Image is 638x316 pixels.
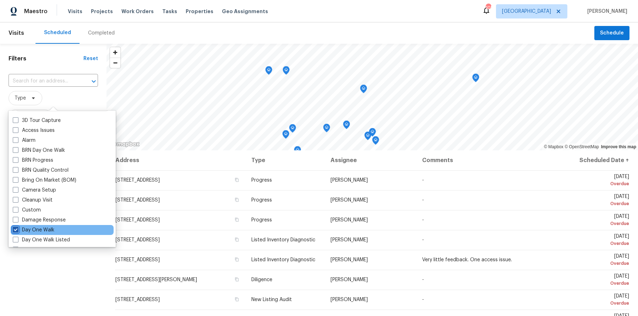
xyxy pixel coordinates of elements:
button: Copy Address [234,276,240,283]
a: OpenStreetMap [565,144,599,149]
div: Map marker [282,130,289,141]
label: Day One Walk [13,226,54,234]
span: [STREET_ADDRESS] [115,237,160,242]
label: BRN Quality Control [13,167,69,174]
span: Progress [251,218,272,223]
div: Map marker [294,146,301,157]
button: Copy Address [234,197,240,203]
label: Custom [13,207,41,214]
span: [DATE] [577,274,629,287]
span: [PERSON_NAME] [331,257,368,262]
a: Mapbox homepage [109,140,140,148]
input: Search for an address... [9,76,78,87]
span: - [422,198,424,203]
span: [DATE] [577,174,629,187]
span: [STREET_ADDRESS] [115,218,160,223]
div: Overdue [577,300,629,307]
label: Camera Setup [13,187,56,194]
div: 105 [486,4,491,11]
span: Listed Inventory Diagnostic [251,257,315,262]
div: Map marker [283,66,290,77]
span: Progress [251,178,272,183]
span: Geo Assignments [222,8,268,15]
span: - [422,218,424,223]
span: [PERSON_NAME] [584,8,627,15]
span: Schedule [600,29,624,38]
span: Type [15,95,26,102]
span: Tasks [162,9,177,14]
span: - [422,237,424,242]
div: Overdue [577,220,629,227]
label: Bring On Market (BOM) [13,177,76,184]
span: [GEOGRAPHIC_DATA] [502,8,551,15]
span: [STREET_ADDRESS] [115,198,160,203]
span: Maestro [24,8,48,15]
th: Address [115,150,246,170]
span: [DATE] [577,294,629,307]
button: Copy Address [234,236,240,243]
label: Day One Walk Listed [13,236,70,243]
span: [PERSON_NAME] [331,277,368,282]
div: Map marker [265,66,272,77]
span: Progress [251,198,272,203]
span: [PERSON_NAME] [331,297,368,302]
div: Map marker [372,136,379,147]
th: Comments [416,150,571,170]
a: Mapbox [544,144,563,149]
span: - [422,277,424,282]
button: Zoom out [110,58,120,68]
th: Assignee [325,150,417,170]
button: Schedule [594,26,629,41]
div: Reset [83,55,98,62]
div: Overdue [577,280,629,287]
div: Overdue [577,260,629,267]
div: Overdue [577,240,629,247]
span: [STREET_ADDRESS] [115,257,160,262]
span: [PERSON_NAME] [331,198,368,203]
button: Copy Address [234,256,240,263]
span: Visits [68,8,82,15]
button: Open [89,76,99,86]
div: Map marker [289,124,296,135]
h1: Filters [9,55,83,62]
span: [DATE] [577,254,629,267]
span: Work Orders [121,8,154,15]
button: Zoom in [110,47,120,58]
span: [PERSON_NAME] [331,218,368,223]
span: [PERSON_NAME] [331,178,368,183]
span: Visits [9,25,24,41]
button: Copy Address [234,216,240,223]
button: Copy Address [234,296,240,302]
label: Damage Response [13,216,66,224]
label: Alarm [13,137,36,144]
div: Overdue [577,200,629,207]
label: BRN Progress [13,157,53,164]
th: Scheduled Date ↑ [571,150,629,170]
span: [STREET_ADDRESS] [115,297,160,302]
span: [DATE] [577,234,629,247]
div: Map marker [323,124,330,135]
span: New Listing Audit [251,297,292,302]
span: Diligence [251,277,272,282]
span: Very little feedback. One access issue. [422,257,512,262]
div: Map marker [472,74,479,85]
label: BRN Day One Walk [13,147,65,154]
span: [STREET_ADDRESS] [115,178,160,183]
label: Access Issues [13,127,55,134]
button: Copy Address [234,177,240,183]
label: Day One Walk REIT Fallthrough [13,246,93,253]
div: Map marker [360,85,367,96]
span: Listed Inventory Diagnostic [251,237,315,242]
div: Scheduled [44,29,71,36]
label: Cleanup Visit [13,197,53,204]
div: Overdue [577,180,629,187]
span: Properties [186,8,213,15]
canvas: Map [107,44,638,150]
span: [DATE] [577,194,629,207]
div: Map marker [343,120,350,132]
th: Type [246,150,325,170]
div: Map marker [369,128,376,139]
div: Map marker [364,132,371,143]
